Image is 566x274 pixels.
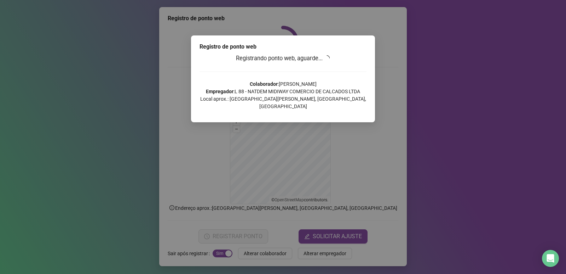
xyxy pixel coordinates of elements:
[200,54,366,63] h3: Registrando ponto web, aguarde...
[542,250,559,267] div: Open Intercom Messenger
[206,89,233,94] strong: Empregador
[200,80,366,110] p: : [PERSON_NAME] : L 88 - NATDEM MIDIWAY COMERCIO DE CALCADOS LTDA Local aprox.: [GEOGRAPHIC_DATA]...
[250,81,278,87] strong: Colaborador
[200,43,366,51] div: Registro de ponto web
[323,54,331,62] span: loading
